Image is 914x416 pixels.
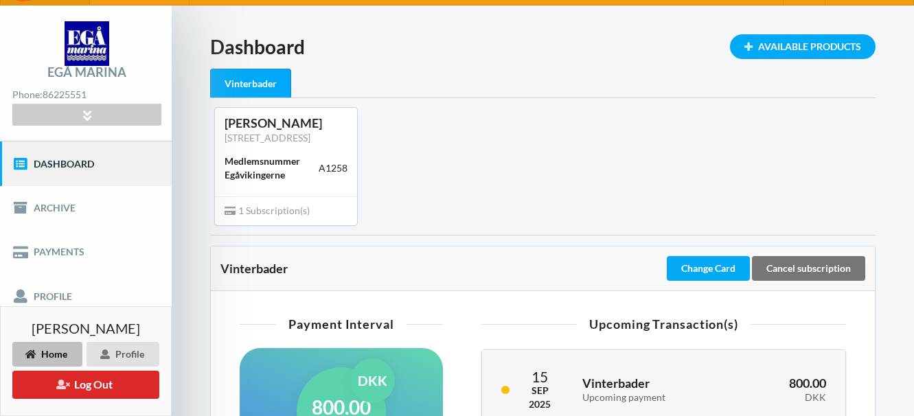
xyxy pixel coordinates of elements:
a: [STREET_ADDRESS] [225,132,310,143]
div: 15 [529,369,551,384]
div: Sep [529,384,551,397]
div: Available Products [730,34,876,59]
h3: Vinterbader [582,375,718,403]
div: [PERSON_NAME] [225,115,347,131]
div: Vinterbader [210,69,291,98]
div: Medlemsnummer Egåvikingerne [225,154,319,182]
div: Upcoming Transaction(s) [481,318,846,330]
div: Home [12,342,82,367]
div: Change Card [667,256,750,281]
div: Upcoming payment [582,392,718,404]
div: DKK [350,358,395,403]
div: 2025 [529,397,551,411]
div: Cancel subscription [752,256,865,281]
div: DKK [737,392,826,404]
div: Egå Marina [47,66,126,78]
h1: Dashboard [210,34,876,59]
span: 1 Subscription(s) [225,205,310,216]
div: A1258 [319,161,347,175]
div: Vinterbader [220,262,664,275]
div: Payment Interval [240,318,443,330]
strong: 86225551 [43,89,87,100]
img: logo [65,21,109,66]
button: Log Out [12,371,159,399]
div: Profile [87,342,159,367]
h3: 800.00 [737,375,826,403]
span: [PERSON_NAME] [32,321,140,335]
div: Phone: [12,86,161,104]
